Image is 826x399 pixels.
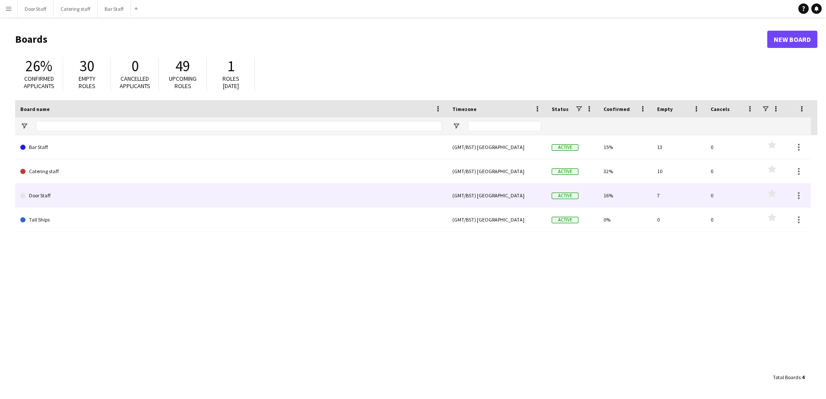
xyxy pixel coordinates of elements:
[20,135,442,159] a: Bar Staff
[447,135,546,159] div: (GMT/BST) [GEOGRAPHIC_DATA]
[120,75,150,90] span: Cancelled applicants
[773,369,804,386] div: :
[705,208,759,231] div: 0
[552,106,569,112] span: Status
[705,184,759,207] div: 0
[447,159,546,183] div: (GMT/BST) [GEOGRAPHIC_DATA]
[20,159,442,184] a: Catering staff
[447,184,546,207] div: (GMT/BST) [GEOGRAPHIC_DATA]
[169,75,197,90] span: Upcoming roles
[36,121,442,131] input: Board name Filter Input
[20,208,442,232] a: Tall Ships
[598,135,652,159] div: 15%
[652,159,705,183] div: 10
[452,106,477,112] span: Timezone
[652,135,705,159] div: 13
[227,57,235,76] span: 1
[25,57,52,76] span: 26%
[552,168,578,175] span: Active
[79,75,95,90] span: Empty roles
[175,57,190,76] span: 49
[598,159,652,183] div: 32%
[452,122,460,130] button: Open Filter Menu
[767,31,817,48] a: New Board
[705,159,759,183] div: 0
[711,106,730,112] span: Cancels
[20,184,442,208] a: Door Staff
[20,106,50,112] span: Board name
[18,0,54,17] button: Door Staff
[657,106,673,112] span: Empty
[98,0,131,17] button: Bar Staff
[552,144,578,151] span: Active
[468,121,541,131] input: Timezone Filter Input
[652,208,705,231] div: 0
[598,184,652,207] div: 16%
[222,75,239,90] span: Roles [DATE]
[20,122,28,130] button: Open Filter Menu
[802,374,804,380] span: 4
[447,208,546,231] div: (GMT/BST) [GEOGRAPHIC_DATA]
[604,106,630,112] span: Confirmed
[131,57,139,76] span: 0
[552,217,578,223] span: Active
[24,75,54,90] span: Confirmed applicants
[552,193,578,199] span: Active
[15,33,767,46] h1: Boards
[652,184,705,207] div: 7
[773,374,801,380] span: Total Boards
[598,208,652,231] div: 0%
[54,0,98,17] button: Catering staff
[79,57,94,76] span: 30
[705,135,759,159] div: 0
